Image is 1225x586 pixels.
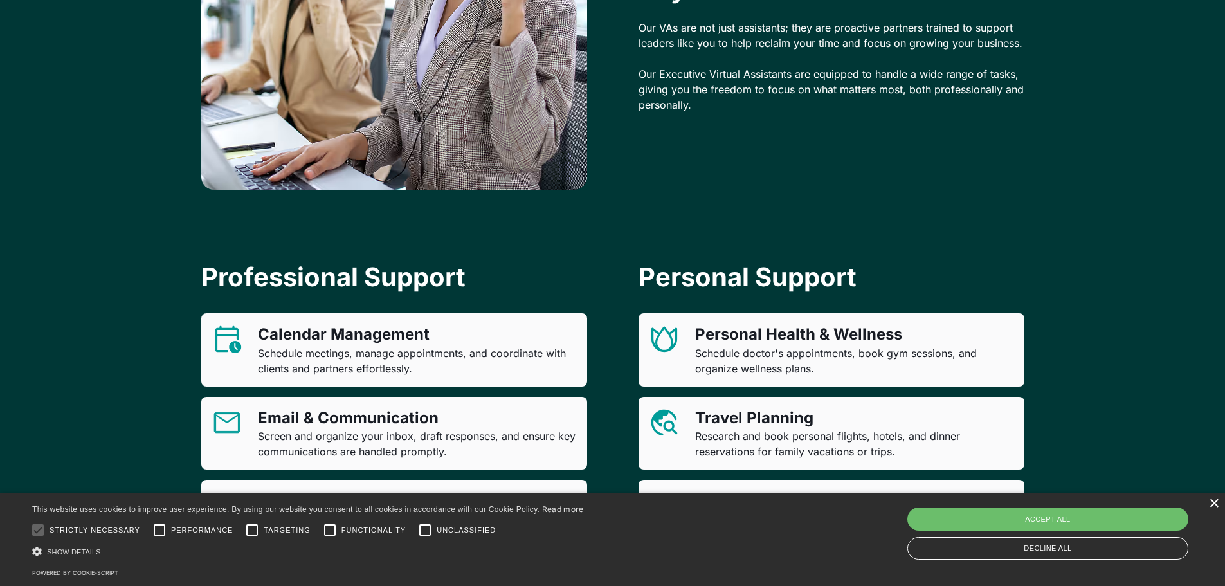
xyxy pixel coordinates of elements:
div: Show details [32,545,584,558]
div: Schedule doctor's appointments, book gym sessions, and organize wellness plans. [695,345,1014,376]
div: Accept all [907,508,1188,531]
span: Unclassified [437,525,496,536]
span: Show details [47,548,101,556]
span: Targeting [264,525,310,536]
h4: Administrative Support [258,490,577,512]
a: Powered by cookie-script [32,569,118,576]
div: Research and book personal flights, hotels, and dinner reservations for family vacations or trips. [695,428,1014,459]
div: Screen and organize your inbox, draft responses, and ensure key communications are handled promptly. [258,428,577,459]
div: Decline all [907,537,1188,560]
div: Schedule meetings, manage appointments, and coordinate with clients and partners effortlessly. [258,345,577,376]
span: Strictly necessary [50,525,140,536]
h4: Personal Health & Wellness [695,324,1014,345]
span: Performance [171,525,233,536]
h4: Travel Planning [695,407,1014,429]
iframe: Chat Widget [1161,524,1225,586]
h3: Personal Support [639,262,1024,293]
p: Our VAs are not just assistants; they are proactive partners trained to support leaders like you ... [639,20,1024,113]
a: Read more [542,504,584,514]
h4: Email & Communication [258,407,577,429]
span: Functionality [341,525,406,536]
span: This website uses cookies to improve user experience. By using our website you consent to all coo... [32,505,540,514]
h4: Personal & Family Support [695,490,1014,512]
h4: Calendar Management [258,324,577,345]
h3: Professional Support [201,262,587,293]
div: Close [1209,499,1219,509]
